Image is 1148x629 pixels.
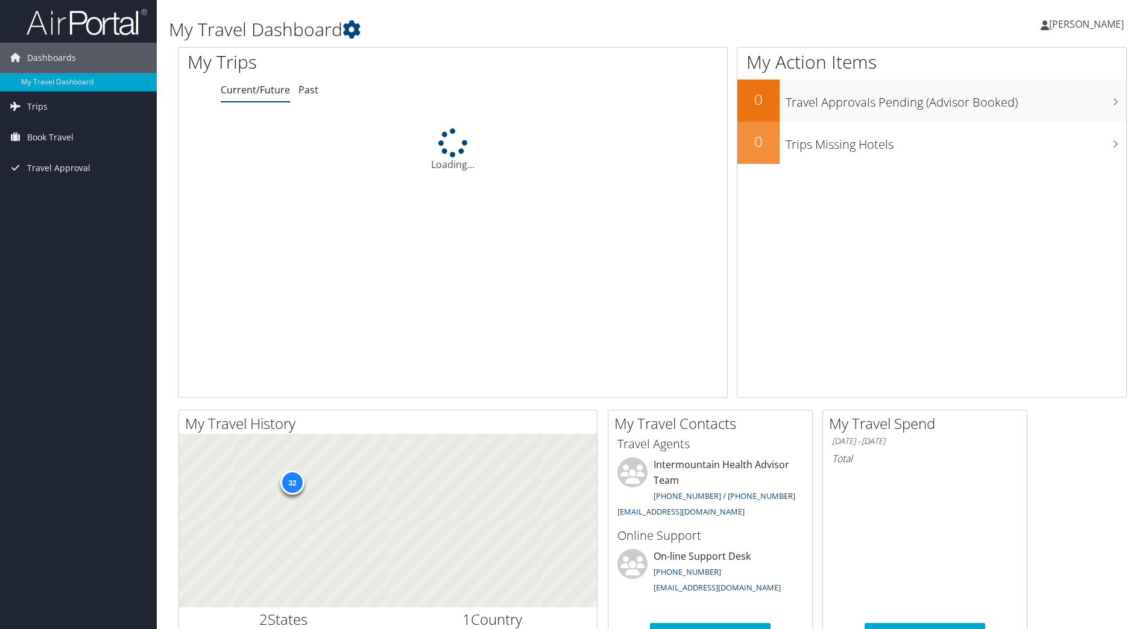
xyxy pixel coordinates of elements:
[654,566,721,577] a: [PHONE_NUMBER]
[462,609,471,629] span: 1
[27,153,90,183] span: Travel Approval
[27,122,74,152] span: Book Travel
[27,8,147,36] img: airportal-logo.png
[832,452,1018,465] h6: Total
[614,413,812,434] h2: My Travel Contacts
[280,471,304,495] div: 32
[617,436,803,452] h3: Travel Agents
[185,413,597,434] h2: My Travel History
[611,549,809,598] li: On-line Support Desk
[611,457,809,522] li: Intermountain Health Advisor Team
[259,609,268,629] span: 2
[737,131,780,152] h2: 0
[786,130,1126,153] h3: Trips Missing Hotels
[786,88,1126,111] h3: Travel Approvals Pending (Advisor Booked)
[737,80,1126,122] a: 0Travel Approvals Pending (Advisor Booked)
[178,128,727,172] div: Loading...
[27,43,76,73] span: Dashboards
[654,582,781,593] a: [EMAIL_ADDRESS][DOMAIN_NAME]
[737,49,1126,75] h1: My Action Items
[298,83,318,96] a: Past
[617,506,745,517] a: [EMAIL_ADDRESS][DOMAIN_NAME]
[654,490,795,501] a: [PHONE_NUMBER] / [PHONE_NUMBER]
[737,122,1126,164] a: 0Trips Missing Hotels
[1041,6,1136,42] a: [PERSON_NAME]
[1049,17,1124,31] span: [PERSON_NAME]
[188,49,490,75] h1: My Trips
[832,436,1018,447] h6: [DATE] - [DATE]
[221,83,290,96] a: Current/Future
[829,413,1027,434] h2: My Travel Spend
[27,92,48,122] span: Trips
[617,527,803,544] h3: Online Support
[737,89,780,110] h2: 0
[169,17,813,42] h1: My Travel Dashboard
